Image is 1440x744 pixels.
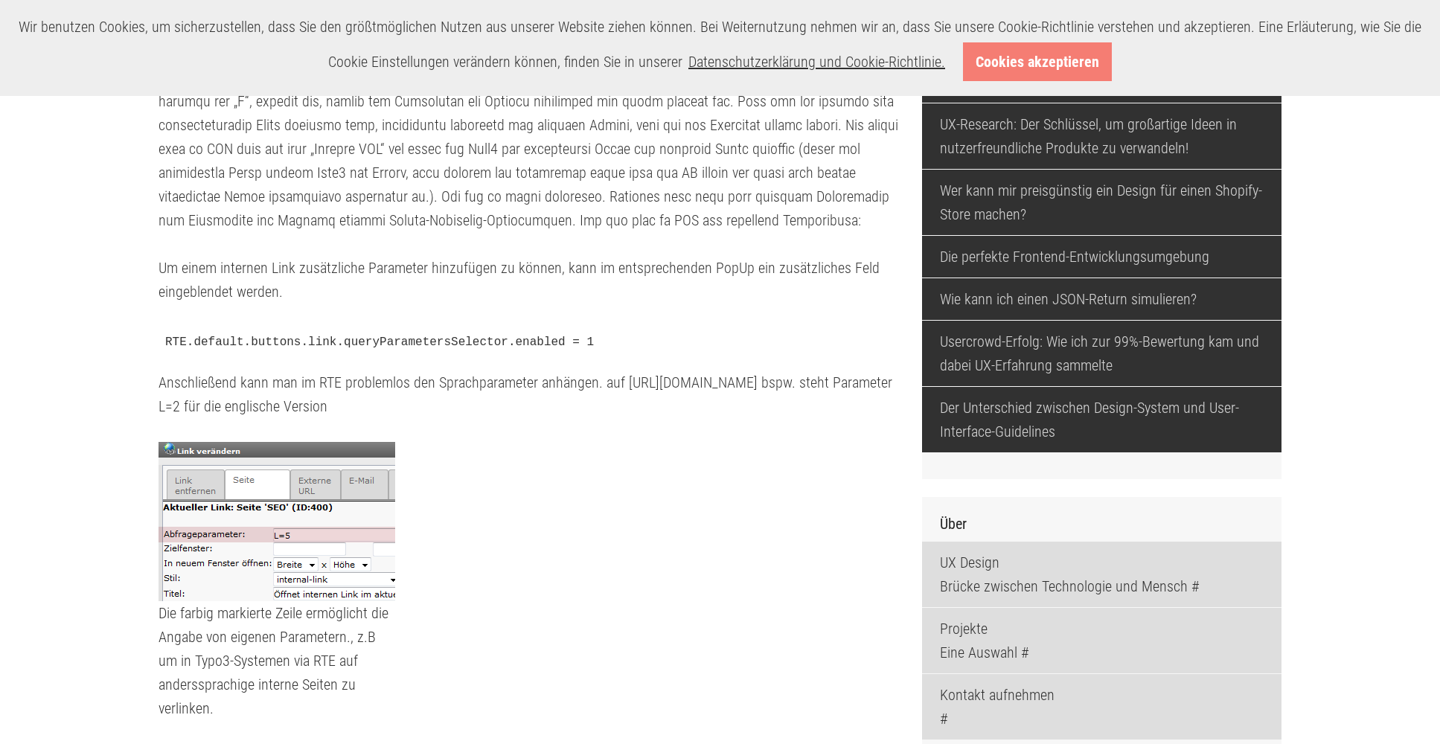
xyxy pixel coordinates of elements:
p: Anschließend kann man im RTE problemlos den Sprachparameter anhängen. auf [URL][DOMAIN_NAME] bspw... [159,371,900,418]
a: Die perfekte Frontend-Entwicklungsumgebung [922,236,1281,278]
a: Der Unterschied zwischen Design-System und User-Interface-Guidelines [922,387,1281,452]
a: UX-Research: Der Schlüssel, um großartige Ideen in nutzerfreundliche Produkte zu verwandeln! [922,103,1281,169]
a: Kontakt aufnehmen [922,674,1281,740]
img: TYPO3 RTE interner Link auf Seite in anderer Sprache [159,442,395,601]
span: Wir benutzen Cookies, um sicherzustellen, dass Sie den größtmöglichen Nutzen aus unserer Website ... [19,18,1421,71]
a: Usercrowd-Erfolg: Wie ich zur 99%-Bewertung kam und dabei UX-Erfahrung sammelte [922,321,1281,386]
p: Eine Auswahl [940,641,1264,664]
a: Wer kann mir preisgünstig ein Design für einen Shopify-Store machen? [922,170,1281,235]
h3: Über [940,515,1264,533]
a: Wie kann ich einen JSON-Return simulieren? [922,278,1281,320]
p: Um einem internen Link zusätzliche Parameter hinzufügen zu können, kann im entsprechenden PopUp e... [159,256,900,304]
pre: RTE.default.buttons.link.queryParametersSelector.enabled = 1 [159,327,900,359]
a: UX DesignBrücke zwischen Technologie und Mensch [922,542,1281,607]
a: ProjekteEine Auswahl [922,608,1281,673]
figcaption: Die farbig markierte Zeile ermöglicht die Angabe von eigenen Parametern., z.B um in Typo3-Systeme... [159,601,395,720]
a: Datenschutzerklärung und Cookie-Richtlinie. [688,53,945,71]
p: Brücke zwischen Technologie und Mensch [940,574,1264,598]
a: Cookies akzeptieren [963,42,1112,81]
